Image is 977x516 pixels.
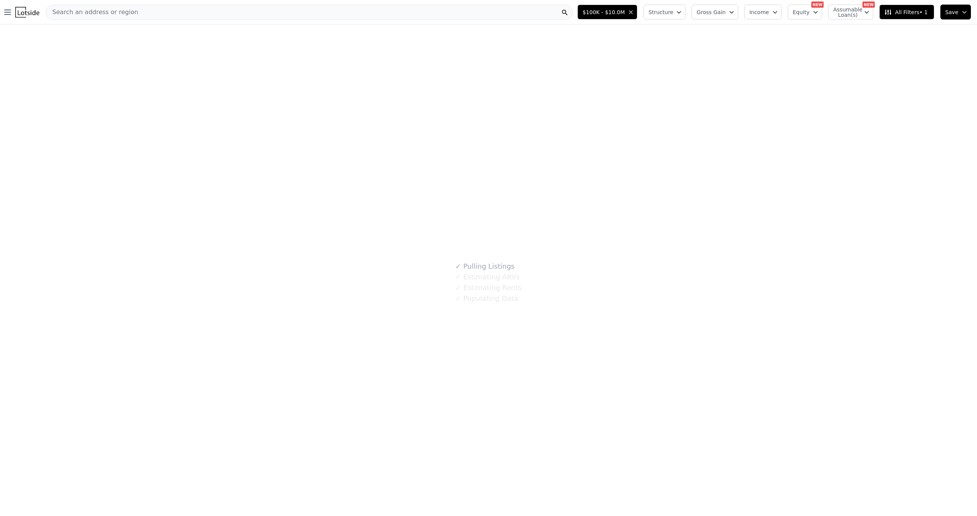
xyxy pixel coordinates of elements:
div: Estimating Rents [455,282,521,293]
span: Income [749,8,769,16]
div: Populating Data [455,293,518,304]
button: Income [744,5,782,19]
span: Save [945,8,958,16]
span: Equity [793,8,809,16]
span: ✓ [455,284,461,292]
button: Equity [788,5,822,19]
img: Lotside [15,7,39,18]
span: ✓ [455,263,461,270]
div: Estimating ARVs [455,272,519,282]
button: Save [940,5,971,19]
div: NEW [863,2,875,8]
span: Assumable Loan(s) [833,7,858,18]
button: All Filters• 1 [879,5,934,19]
span: Structure [648,8,673,16]
button: Assumable Loan(s) [828,5,873,19]
span: $100K - $10.0M [582,8,625,16]
span: All Filters • 1 [884,8,927,16]
div: NEW [811,2,824,8]
button: $100K - $10.0M [577,5,637,19]
span: ✓ [455,295,461,302]
span: Search an address or region [46,8,138,17]
button: Gross Gain [692,5,738,19]
span: Gross Gain [696,8,725,16]
span: ✓ [455,273,461,281]
button: Structure [643,5,685,19]
div: Pulling Listings [455,261,514,272]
